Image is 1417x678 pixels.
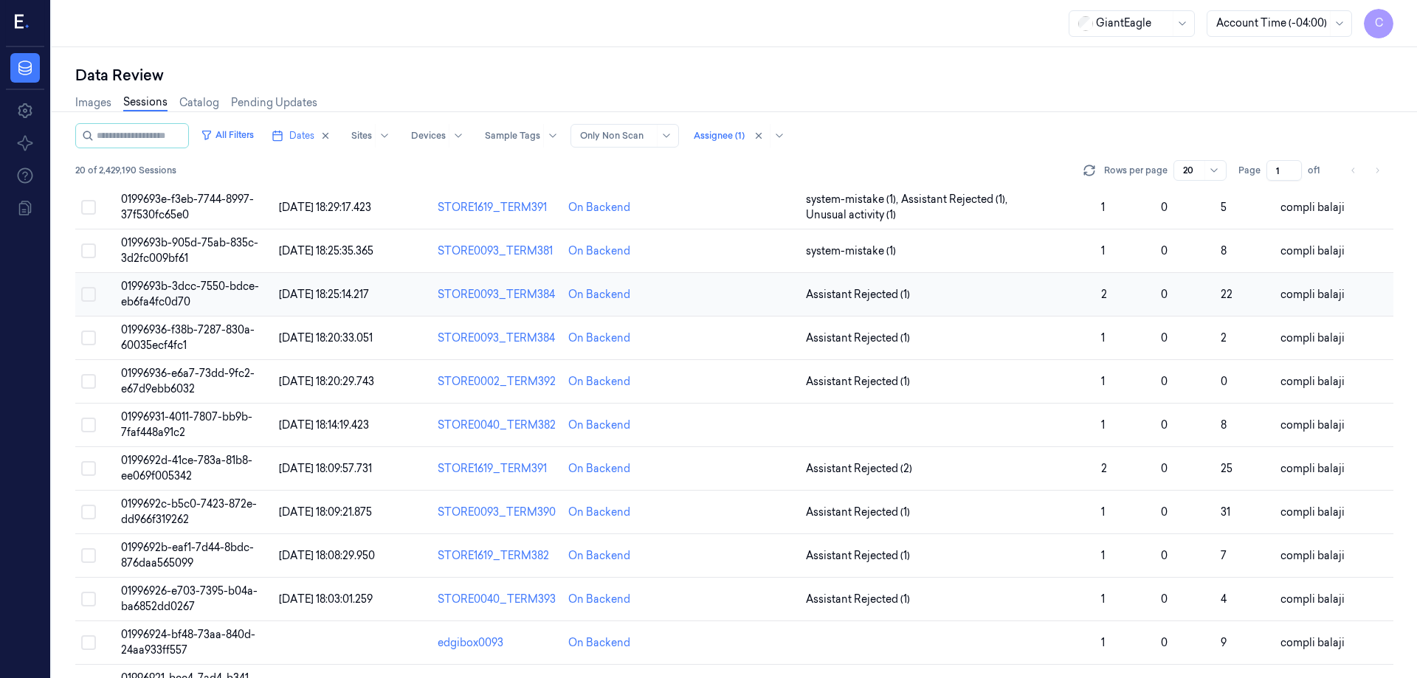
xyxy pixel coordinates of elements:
button: Select row [81,243,96,258]
div: On Backend [568,374,630,390]
button: Select row [81,374,96,389]
button: Select row [81,635,96,650]
span: 25 [1221,462,1232,475]
span: Assistant Rejected (2) [806,461,912,477]
span: 01996924-bf48-73aa-840d-24aa933ff557 [121,628,255,657]
span: Assistant Rejected (1) [806,505,910,520]
span: compli balaji [1280,288,1345,301]
span: 4 [1221,592,1227,606]
span: [DATE] 18:03:01.259 [279,592,373,606]
span: 8 [1221,244,1227,257]
span: 2 [1101,462,1107,475]
div: edgibox0093 [438,635,556,651]
button: Select row [81,200,96,215]
div: STORE0093_TERM384 [438,287,556,302]
nav: pagination [1343,160,1387,181]
div: On Backend [568,461,630,477]
span: compli balaji [1280,549,1345,562]
div: On Backend [568,418,630,433]
span: Unusual activity (1) [806,207,896,223]
a: Images [75,95,111,111]
div: STORE1619_TERM391 [438,200,556,215]
span: 7 [1221,549,1227,562]
span: 1 [1101,418,1105,432]
span: 0 [1161,418,1168,432]
span: compli balaji [1280,331,1345,345]
div: On Backend [568,548,630,564]
span: 2 [1101,288,1107,301]
div: STORE1619_TERM391 [438,461,556,477]
span: 01996931-4011-7807-bb9b-7faf448a91c2 [121,410,252,439]
button: Select row [81,331,96,345]
span: 1 [1101,375,1105,388]
span: [DATE] 18:09:21.875 [279,505,372,519]
span: 1 [1101,505,1105,519]
span: compli balaji [1280,244,1345,257]
div: STORE0093_TERM384 [438,331,556,346]
span: 0199693b-3dcc-7550-bdce-eb6fa4fc0d70 [121,280,259,308]
span: 1 [1101,636,1105,649]
div: On Backend [568,200,630,215]
span: of 1 [1308,164,1331,177]
span: [DATE] 18:25:14.217 [279,288,369,301]
span: 0 [1161,244,1168,257]
span: 0 [1161,331,1168,345]
span: 31 [1221,505,1230,519]
a: Sessions [123,94,168,111]
span: [DATE] 18:25:35.365 [279,244,373,257]
span: 0 [1221,375,1227,388]
span: 01996926-e703-7395-b04a-ba6852dd0267 [121,584,258,613]
span: 9 [1221,636,1227,649]
span: 20 of 2,429,190 Sessions [75,164,176,177]
span: compli balaji [1280,201,1345,214]
button: Select row [81,287,96,302]
span: 01996936-f38b-7287-830a-60035ecf4fc1 [121,323,255,352]
span: compli balaji [1280,505,1345,519]
div: On Backend [568,287,630,302]
span: 5 [1221,201,1227,214]
span: 0199692c-b5c0-7423-872e-dd966f319262 [121,497,257,526]
span: 1 [1101,549,1105,562]
span: [DATE] 18:20:29.743 [279,375,374,388]
a: Catalog [179,95,219,111]
span: 0 [1161,505,1168,519]
span: [DATE] 18:20:33.051 [279,331,373,345]
span: 1 [1101,201,1105,214]
span: compli balaji [1280,592,1345,606]
button: Select row [81,548,96,563]
span: 0199692b-eaf1-7d44-8bdc-876daa565099 [121,541,254,570]
span: system-mistake (1) [806,243,896,259]
span: Assistant Rejected (1) [806,548,910,564]
span: Assistant Rejected (1) , [901,192,1010,207]
span: 0 [1161,201,1168,214]
a: Pending Updates [231,95,317,111]
div: STORE0040_TERM393 [438,592,556,607]
span: Dates [289,129,314,142]
span: 0 [1161,375,1168,388]
button: Select row [81,461,96,476]
span: [DATE] 18:29:17.423 [279,201,371,214]
span: [DATE] 18:09:57.731 [279,462,372,475]
span: 0199692d-41ce-783a-81b8-ee069f005342 [121,454,252,482]
span: 0 [1161,549,1168,562]
span: Assistant Rejected (1) [806,592,910,607]
button: Select row [81,592,96,606]
span: 1 [1101,331,1105,345]
span: 22 [1221,288,1232,301]
span: 0 [1161,636,1168,649]
span: compli balaji [1280,636,1345,649]
button: Select row [81,505,96,519]
span: Page [1238,164,1261,177]
span: 0199693b-905d-75ab-835c-3d2fc009bf61 [121,236,258,265]
span: 0 [1161,288,1168,301]
p: Rows per page [1104,164,1168,177]
span: 0 [1161,592,1168,606]
div: On Backend [568,243,630,259]
div: STORE0002_TERM392 [438,374,556,390]
span: 0199693e-f3eb-7744-8997-37f530fc65e0 [121,193,254,221]
div: On Backend [568,635,630,651]
span: Assistant Rejected (1) [806,287,910,302]
span: compli balaji [1280,462,1345,475]
button: C [1364,9,1393,38]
